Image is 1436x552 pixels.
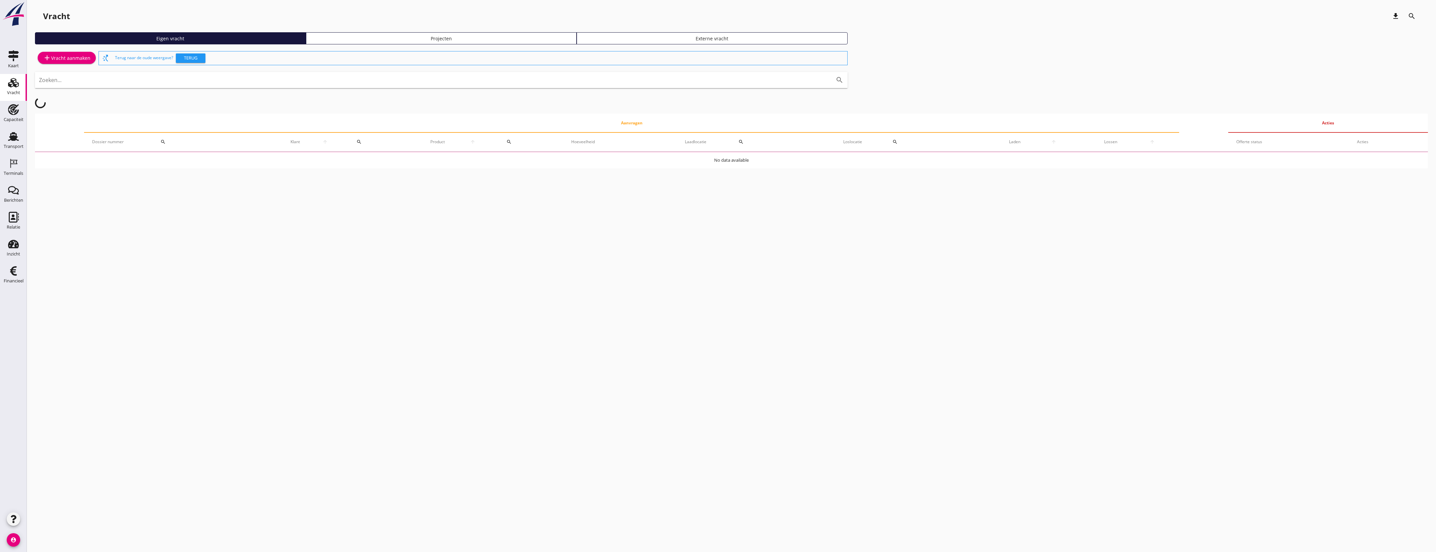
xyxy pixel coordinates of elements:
[35,152,1428,168] td: No data available
[4,117,24,122] div: Capaciteit
[685,134,827,150] div: Laadlocatie
[92,134,263,150] div: Dossier nummer
[38,35,303,42] div: Eigen vracht
[1036,139,1072,145] i: arrow_upward
[7,533,20,547] i: account_circle
[571,139,669,145] div: Hoeveelheid
[738,139,744,145] i: search
[1228,114,1428,132] th: Acties
[1357,139,1420,145] div: Acties
[580,35,845,42] div: Externe vracht
[4,171,23,175] div: Terminals
[43,54,90,62] div: Vracht aanmaken
[38,52,96,64] a: Vracht aanmaken
[8,64,19,68] div: Kaart
[160,139,166,145] i: search
[43,11,70,22] div: Vracht
[4,279,24,283] div: Financieel
[994,139,1036,145] span: Laden
[4,198,23,202] div: Berichten
[1133,139,1171,145] i: arrow_upward
[176,53,205,63] button: Terug
[7,90,20,95] div: Vracht
[892,139,898,145] i: search
[4,144,24,149] div: Transport
[7,225,20,229] div: Relatie
[356,139,362,145] i: search
[306,32,577,44] a: Projecten
[311,139,339,145] i: arrow_upward
[102,54,110,62] i: switch_access_shortcut
[1236,139,1341,145] div: Offerte status
[309,35,574,42] div: Projecten
[35,32,306,44] a: Eigen vracht
[1,2,26,27] img: logo-small.a267ee39.svg
[506,139,512,145] i: search
[115,51,845,65] div: Terug naar de oude weergave?
[84,114,1179,132] th: Aanvragen
[43,54,51,62] i: add
[1408,12,1416,20] i: search
[577,32,848,44] a: Externe vracht
[843,134,977,150] div: Loslocatie
[179,55,203,62] div: Terug
[1392,12,1400,20] i: download
[418,139,457,145] span: Product
[7,252,20,256] div: Inzicht
[458,139,488,145] i: arrow_upward
[39,75,825,85] input: Zoeken...
[1088,139,1133,145] span: Lossen
[279,139,311,145] span: Klant
[836,76,844,84] i: search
